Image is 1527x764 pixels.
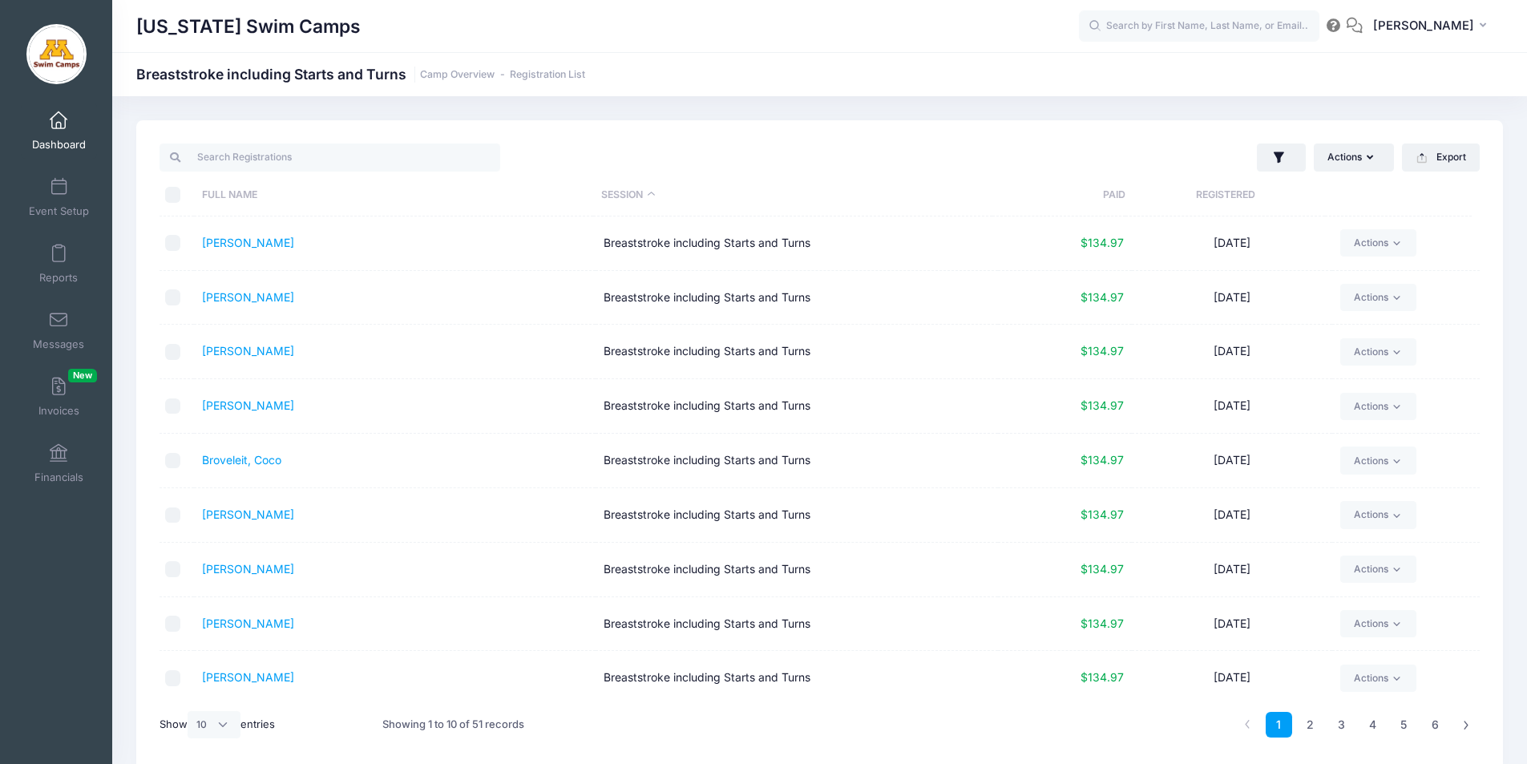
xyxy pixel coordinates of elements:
[1340,284,1416,311] a: Actions
[1081,344,1124,358] span: $134.97
[202,290,294,304] a: [PERSON_NAME]
[32,138,86,152] span: Dashboard
[38,404,79,418] span: Invoices
[194,174,593,216] th: Full Name: activate to sort column ascending
[1422,712,1448,738] a: 6
[1132,271,1333,325] td: [DATE]
[160,144,500,171] input: Search Registrations
[1132,488,1333,543] td: [DATE]
[21,369,97,425] a: InvoicesNew
[1081,398,1124,412] span: $134.97
[202,562,294,576] a: [PERSON_NAME]
[202,453,281,467] a: Broveleit, Coco
[1132,379,1333,434] td: [DATE]
[596,597,997,652] td: Breaststroke including Starts and Turns
[1340,447,1416,474] a: Actions
[1402,144,1480,171] button: Export
[1340,229,1416,257] a: Actions
[1297,712,1323,738] a: 2
[1132,216,1333,271] td: [DATE]
[1391,712,1417,738] a: 5
[382,706,524,743] div: Showing 1 to 10 of 51 records
[21,103,97,159] a: Dashboard
[1079,10,1319,42] input: Search by First Name, Last Name, or Email...
[1359,712,1386,738] a: 4
[1081,236,1124,249] span: $134.97
[596,216,997,271] td: Breaststroke including Starts and Turns
[593,174,992,216] th: Session: activate to sort column descending
[136,8,361,45] h1: [US_STATE] Swim Camps
[1314,144,1394,171] button: Actions
[1340,556,1416,583] a: Actions
[510,69,585,81] a: Registration List
[1340,665,1416,692] a: Actions
[202,344,294,358] a: [PERSON_NAME]
[21,302,97,358] a: Messages
[1340,393,1416,420] a: Actions
[1266,712,1292,738] a: 1
[136,66,585,83] h1: Breaststroke including Starts and Turns
[39,271,78,285] span: Reports
[1132,543,1333,597] td: [DATE]
[202,616,294,630] a: [PERSON_NAME]
[1132,597,1333,652] td: [DATE]
[596,271,997,325] td: Breaststroke including Starts and Turns
[202,507,294,521] a: [PERSON_NAME]
[33,338,84,351] span: Messages
[596,543,997,597] td: Breaststroke including Starts and Turns
[1363,8,1503,45] button: [PERSON_NAME]
[21,236,97,292] a: Reports
[1081,562,1124,576] span: $134.97
[1340,501,1416,528] a: Actions
[202,670,294,684] a: [PERSON_NAME]
[1125,174,1325,216] th: Registered: activate to sort column ascending
[202,398,294,412] a: [PERSON_NAME]
[992,174,1125,216] th: Paid: activate to sort column ascending
[596,651,997,705] td: Breaststroke including Starts and Turns
[1081,507,1124,521] span: $134.97
[596,434,997,488] td: Breaststroke including Starts and Turns
[1340,338,1416,366] a: Actions
[26,24,87,84] img: Minnesota Swim Camps
[1081,290,1124,304] span: $134.97
[1132,651,1333,705] td: [DATE]
[420,69,495,81] a: Camp Overview
[596,379,997,434] td: Breaststroke including Starts and Turns
[1373,17,1474,34] span: [PERSON_NAME]
[29,204,89,218] span: Event Setup
[160,711,275,738] label: Show entries
[1328,712,1355,738] a: 3
[1132,325,1333,379] td: [DATE]
[21,435,97,491] a: Financials
[202,236,294,249] a: [PERSON_NAME]
[596,488,997,543] td: Breaststroke including Starts and Turns
[1081,670,1124,684] span: $134.97
[1081,616,1124,630] span: $134.97
[1081,453,1124,467] span: $134.97
[188,711,240,738] select: Showentries
[34,471,83,484] span: Financials
[596,325,997,379] td: Breaststroke including Starts and Turns
[1340,610,1416,637] a: Actions
[68,369,97,382] span: New
[1132,434,1333,488] td: [DATE]
[21,169,97,225] a: Event Setup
